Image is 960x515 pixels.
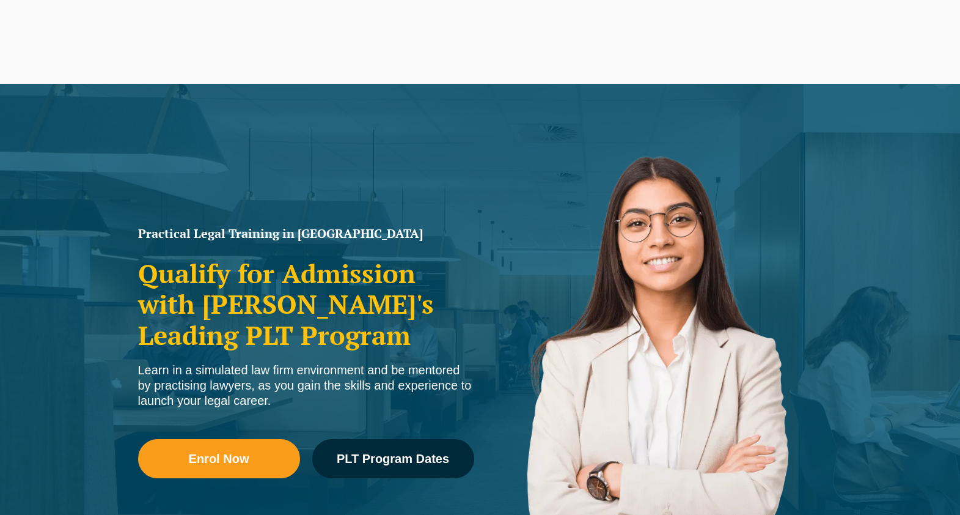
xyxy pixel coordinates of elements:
[138,258,474,350] h2: Qualify for Admission with [PERSON_NAME]'s Leading PLT Program
[138,439,300,478] a: Enrol Now
[189,453,249,465] span: Enrol Now
[337,453,449,465] span: PLT Program Dates
[138,363,474,409] div: Learn in a simulated law firm environment and be mentored by practising lawyers, as you gain the ...
[312,439,474,478] a: PLT Program Dates
[138,228,474,240] h1: Practical Legal Training in [GEOGRAPHIC_DATA]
